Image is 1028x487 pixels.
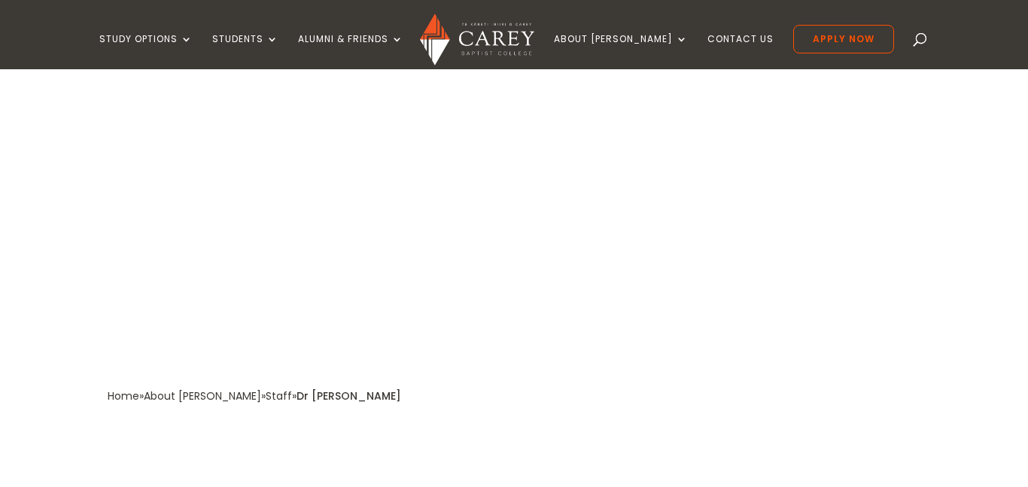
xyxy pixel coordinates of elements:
div: » » » [108,386,297,406]
a: Contact Us [707,34,774,69]
a: Apply Now [793,25,894,53]
a: Study Options [99,34,193,69]
div: Dr [PERSON_NAME] [297,386,401,406]
a: About [PERSON_NAME] [554,34,688,69]
a: Students [212,34,278,69]
a: Alumni & Friends [298,34,403,69]
a: Staff [266,388,292,403]
a: About [PERSON_NAME] [144,388,261,403]
img: Carey Baptist College [420,14,534,65]
a: Home [108,388,139,403]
